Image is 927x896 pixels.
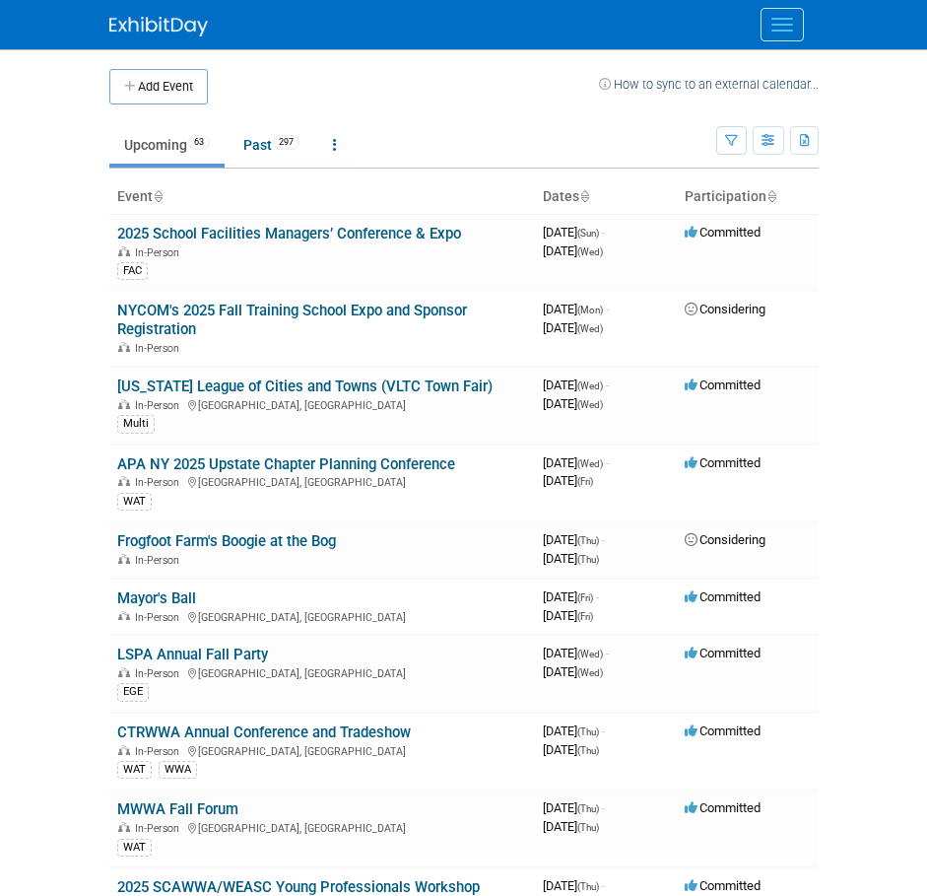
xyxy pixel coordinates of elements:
[118,611,130,621] img: In-Person Event
[117,532,336,550] a: Frogfoot Farm's Boogie at the Bog
[117,664,527,680] div: [GEOGRAPHIC_DATA], [GEOGRAPHIC_DATA]
[685,646,761,660] span: Committed
[109,17,208,36] img: ExhibitDay
[118,745,130,755] img: In-Person Event
[577,228,599,239] span: (Sun)
[117,761,152,779] div: WAT
[135,822,185,835] span: In-Person
[543,664,603,679] span: [DATE]
[117,302,467,338] a: NYCOM's 2025 Fall Training School Expo and Sponsor Registration
[543,646,609,660] span: [DATE]
[117,646,268,663] a: LSPA Annual Fall Party
[685,378,761,392] span: Committed
[117,415,155,433] div: Multi
[543,742,599,757] span: [DATE]
[543,819,599,834] span: [DATE]
[543,455,609,470] span: [DATE]
[229,126,314,164] a: Past297
[118,399,130,409] img: In-Person Event
[135,667,185,680] span: In-Person
[118,554,130,564] img: In-Person Event
[543,302,609,316] span: [DATE]
[577,476,593,487] span: (Fri)
[766,188,776,204] a: Sort by Participation Type
[577,881,599,892] span: (Thu)
[543,243,603,258] span: [DATE]
[579,188,589,204] a: Sort by Start Date
[602,878,605,893] span: -
[117,683,149,701] div: EGE
[117,396,527,412] div: [GEOGRAPHIC_DATA], [GEOGRAPHIC_DATA]
[109,180,535,214] th: Event
[602,724,605,738] span: -
[118,667,130,677] img: In-Person Event
[602,532,605,547] span: -
[577,803,599,814] span: (Thu)
[577,535,599,546] span: (Thu)
[543,878,605,893] span: [DATE]
[543,320,603,335] span: [DATE]
[606,378,609,392] span: -
[118,822,130,832] img: In-Person Event
[685,878,761,893] span: Committed
[273,135,299,150] span: 297
[685,225,761,240] span: Committed
[117,800,238,818] a: MWWA Fall Forum
[117,724,411,741] a: CTRWWA Annual Conference and Tradeshow
[596,589,599,604] span: -
[118,246,130,256] img: In-Person Event
[117,225,461,242] a: 2025 School Facilities Managers’ Conference & Expo
[543,225,605,240] span: [DATE]
[117,819,527,835] div: [GEOGRAPHIC_DATA], [GEOGRAPHIC_DATA]
[577,458,603,469] span: (Wed)
[117,473,527,489] div: [GEOGRAPHIC_DATA], [GEOGRAPHIC_DATA]
[602,800,605,815] span: -
[117,589,196,607] a: Mayor's Ball
[577,380,603,391] span: (Wed)
[543,396,603,411] span: [DATE]
[118,476,130,486] img: In-Person Event
[109,69,208,104] button: Add Event
[117,493,152,511] div: WAT
[535,180,677,214] th: Dates
[577,592,593,603] span: (Fri)
[577,246,603,257] span: (Wed)
[135,611,185,624] span: In-Person
[577,649,603,659] span: (Wed)
[117,742,527,758] div: [GEOGRAPHIC_DATA], [GEOGRAPHIC_DATA]
[117,878,480,896] a: 2025 SCAWWA/WEASC Young Professionals Workshop
[606,455,609,470] span: -
[117,608,527,624] div: [GEOGRAPHIC_DATA], [GEOGRAPHIC_DATA]
[685,455,761,470] span: Committed
[109,126,225,164] a: Upcoming63
[135,554,185,567] span: In-Person
[577,305,603,315] span: (Mon)
[685,589,761,604] span: Committed
[599,77,819,92] a: How to sync to an external calendar...
[117,378,493,395] a: [US_STATE] League of Cities and Towns (VLTC Town Fair)
[577,667,603,678] span: (Wed)
[577,726,599,737] span: (Thu)
[677,180,819,214] th: Participation
[685,302,765,316] span: Considering
[685,724,761,738] span: Committed
[577,822,599,833] span: (Thu)
[135,399,185,412] span: In-Person
[118,342,130,352] img: In-Person Event
[685,800,761,815] span: Committed
[543,589,599,604] span: [DATE]
[577,554,599,565] span: (Thu)
[577,611,593,622] span: (Fri)
[606,646,609,660] span: -
[577,323,603,334] span: (Wed)
[761,8,804,41] button: Menu
[135,342,185,355] span: In-Person
[577,399,603,410] span: (Wed)
[117,839,152,857] div: WAT
[543,378,609,392] span: [DATE]
[543,473,593,488] span: [DATE]
[135,246,185,259] span: In-Person
[159,761,197,779] div: WWA
[117,262,148,280] div: FAC
[577,745,599,756] span: (Thu)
